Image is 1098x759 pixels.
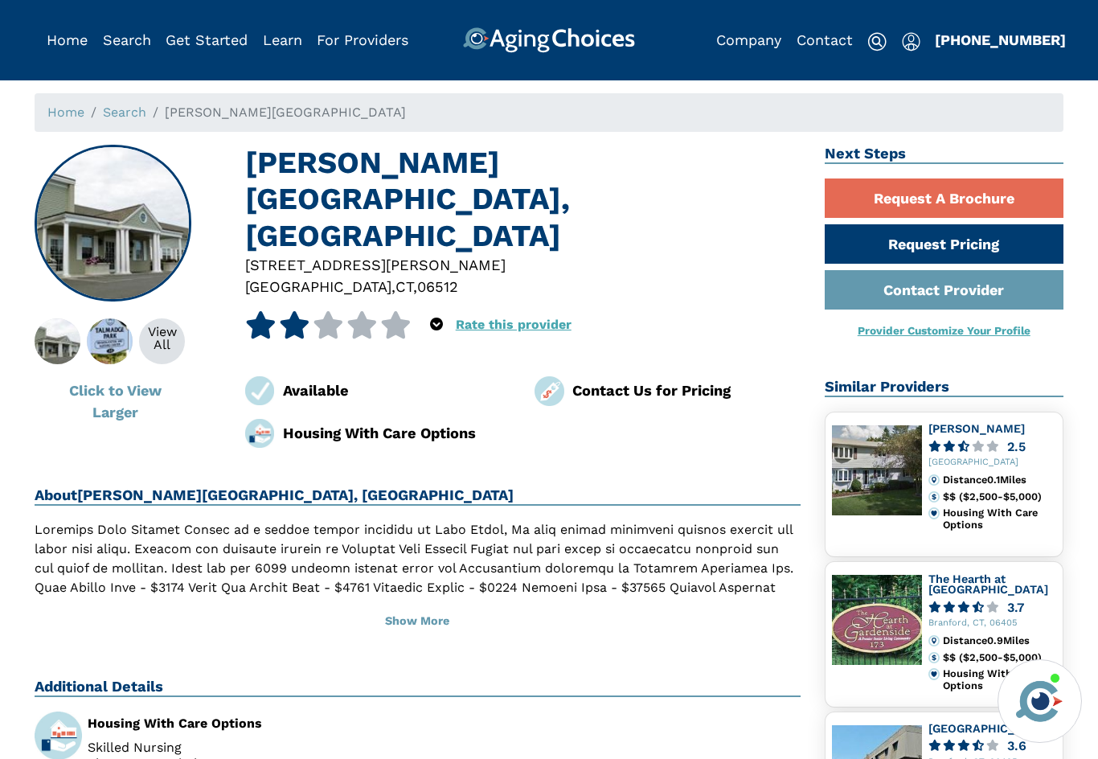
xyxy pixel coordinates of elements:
[928,422,1025,435] a: [PERSON_NAME]
[825,378,1064,397] h2: Similar Providers
[928,572,1048,597] a: The Hearth at [GEOGRAPHIC_DATA]
[716,31,781,48] a: Company
[47,31,88,48] a: Home
[47,105,84,120] a: Home
[456,317,572,332] a: Rate this provider
[825,145,1064,164] h2: Next Steps
[858,324,1030,337] a: Provider Customize Your Profile
[103,31,151,48] a: Search
[245,278,391,295] span: [GEOGRAPHIC_DATA]
[825,270,1064,310] a: Contact Provider
[825,224,1064,264] a: Request Pricing
[928,441,1057,453] a: 2.5
[797,31,853,48] a: Contact
[35,678,801,697] h2: Additional Details
[139,326,185,351] div: View All
[902,27,920,53] div: Popover trigger
[413,278,417,295] span: ,
[88,741,405,754] li: Skilled Nursing
[35,520,801,732] p: Loremips Dolo Sitamet Consec ad e seddoe tempor incididu ut Labo Etdol, Ma aliq enimad minimveni ...
[928,635,940,646] img: distance.svg
[943,507,1056,531] div: Housing With Care Options
[245,254,801,276] div: [STREET_ADDRESS][PERSON_NAME]
[928,507,940,519] img: primary.svg
[36,146,191,301] img: Talmadge Park Nursing Center, East Haven CT
[928,457,1057,468] div: [GEOGRAPHIC_DATA]
[103,27,151,53] div: Popover trigger
[572,379,801,401] div: Contact Us for Pricing
[263,31,302,48] a: Learn
[35,93,1063,132] nav: breadcrumb
[943,635,1056,646] div: Distance 0.9 Miles
[417,276,458,297] div: 06512
[88,717,405,730] div: Housing With Care Options
[283,379,511,401] div: Available
[928,652,940,663] img: cost.svg
[1007,601,1024,613] div: 3.7
[166,31,248,48] a: Get Started
[943,668,1056,691] div: Housing With Care Options
[35,371,195,432] button: Click to View Larger
[928,618,1057,629] div: Branford, CT, 06405
[283,422,511,444] div: Housing With Care Options
[1012,674,1067,728] img: avatar
[928,601,1057,613] a: 3.7
[17,318,98,364] img: Talmadge Park Nursing Center, East Haven CT
[395,278,413,295] span: CT
[867,32,887,51] img: search-icon.svg
[943,491,1056,503] div: $$ ($2,500-$5,000)
[391,278,395,295] span: ,
[430,311,443,338] div: Popover trigger
[103,105,146,120] a: Search
[35,604,801,639] button: Show More
[245,145,801,254] h1: [PERSON_NAME][GEOGRAPHIC_DATA], [GEOGRAPHIC_DATA]
[935,31,1066,48] a: [PHONE_NUMBER]
[165,105,406,120] span: [PERSON_NAME][GEOGRAPHIC_DATA]
[928,740,1057,752] a: 3.6
[317,31,408,48] a: For Providers
[928,668,940,679] img: primary.svg
[463,27,635,53] img: AgingChoices
[825,178,1064,218] a: Request A Brochure
[1007,441,1026,453] div: 2.5
[943,652,1056,663] div: $$ ($2,500-$5,000)
[943,474,1056,486] div: Distance 0.1 Miles
[928,474,940,486] img: distance.svg
[1007,740,1026,752] div: 3.6
[35,486,801,506] h2: About [PERSON_NAME][GEOGRAPHIC_DATA], [GEOGRAPHIC_DATA]
[69,318,150,364] img: About Talmadge Park Nursing Center, East Haven CT
[902,32,920,51] img: user-icon.svg
[928,491,940,503] img: cost.svg
[928,722,1048,735] a: [GEOGRAPHIC_DATA]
